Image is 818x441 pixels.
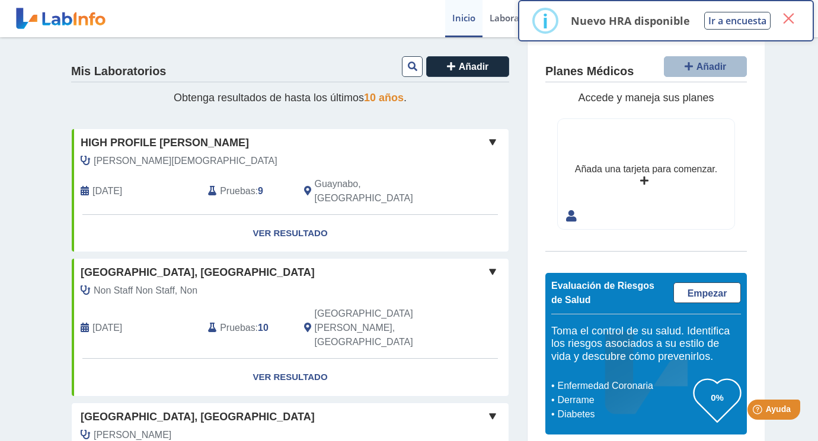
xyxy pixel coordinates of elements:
[92,321,122,335] span: 2022-09-26
[364,92,404,104] span: 10 años
[258,186,263,196] b: 9
[664,56,747,77] button: Añadir
[92,184,122,198] span: 2023-08-07
[199,177,295,205] div: :
[315,177,446,205] span: Guaynabo, PR
[81,135,249,151] span: High Profile [PERSON_NAME]
[571,14,690,28] p: Nuevo HRA disponible
[81,409,315,425] span: [GEOGRAPHIC_DATA], [GEOGRAPHIC_DATA]
[778,8,799,29] button: Close this dialog
[688,288,727,298] span: Empezar
[575,162,717,176] div: Añada una tarjeta para comenzar.
[554,407,694,421] li: Diabetes
[459,62,489,72] span: Añadir
[72,215,509,252] a: Ver Resultado
[696,62,727,72] span: Añadir
[426,56,509,77] button: Añadir
[315,307,446,349] span: San Juan, PR
[542,10,548,31] div: i
[94,154,277,168] span: Roman Velez, Jesus
[94,284,197,298] span: Non Staff Non Staff, Non
[554,393,694,407] li: Derrame
[71,65,166,79] h4: Mis Laboratorios
[694,390,741,405] h3: 0%
[578,92,714,104] span: Accede y maneja sus planes
[199,307,295,349] div: :
[72,359,509,396] a: Ver Resultado
[554,379,694,393] li: Enfermedad Coronaria
[545,65,634,79] h4: Planes Médicos
[174,92,407,104] span: Obtenga resultados de hasta los últimos .
[551,281,654,305] span: Evaluación de Riesgos de Salud
[81,265,315,281] span: [GEOGRAPHIC_DATA], [GEOGRAPHIC_DATA]
[258,323,269,333] b: 10
[220,184,255,198] span: Pruebas
[220,321,255,335] span: Pruebas
[712,395,805,428] iframe: Help widget launcher
[551,325,741,363] h5: Toma el control de su salud. Identifica los riesgos asociados a su estilo de vida y descubre cómo...
[704,12,771,30] button: Ir a encuesta
[673,282,741,303] a: Empezar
